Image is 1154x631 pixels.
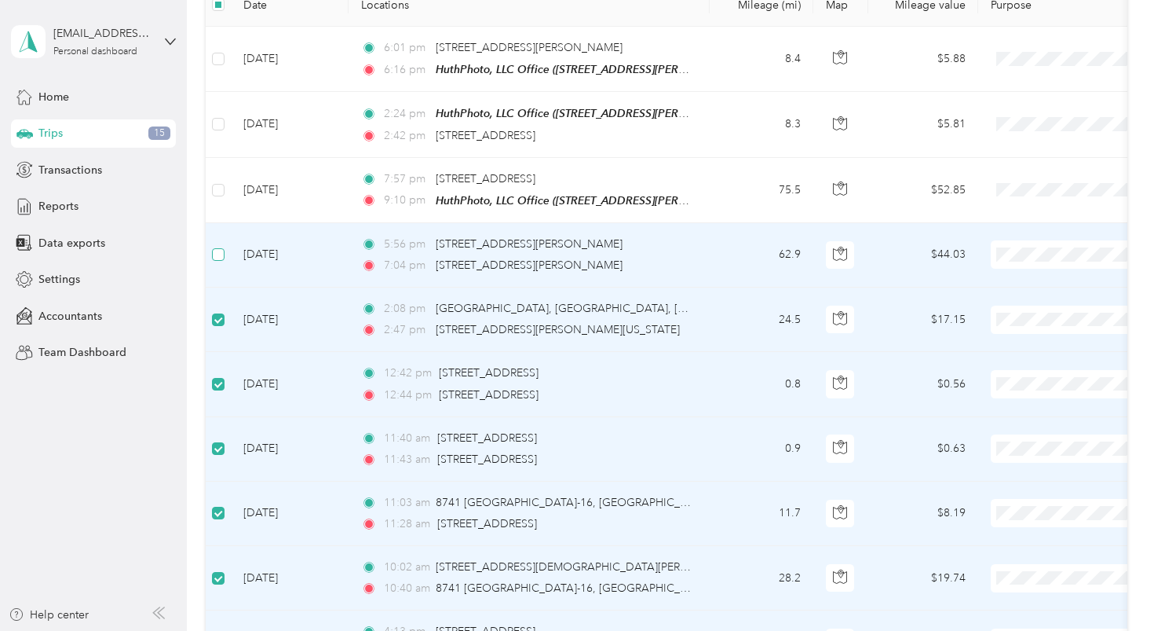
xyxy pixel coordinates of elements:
span: 10:40 am [384,580,429,597]
span: [STREET_ADDRESS] [439,366,539,380]
span: [STREET_ADDRESS] [437,431,537,445]
span: [GEOGRAPHIC_DATA], [GEOGRAPHIC_DATA], [GEOGRAPHIC_DATA], [US_STATE], 28697, [GEOGRAPHIC_DATA] [436,302,1008,315]
span: 15 [148,127,170,141]
span: 6:16 pm [384,61,429,79]
td: $44.03 [868,223,978,288]
span: 8741 [GEOGRAPHIC_DATA]-16, [GEOGRAPHIC_DATA], [GEOGRAPHIC_DATA] [436,496,831,509]
td: 75.5 [710,158,813,223]
span: Transactions [38,162,102,178]
td: [DATE] [231,352,349,416]
td: 0.8 [710,352,813,416]
td: $52.85 [868,158,978,223]
td: $8.19 [868,482,978,546]
span: HuthPhoto, LLC Office ([STREET_ADDRESS][PERSON_NAME]) [436,63,747,76]
td: $5.81 [868,92,978,157]
span: 7:57 pm [384,171,429,188]
span: [STREET_ADDRESS] [437,453,537,466]
span: 11:43 am [384,451,430,468]
td: 62.9 [710,223,813,288]
span: Settings [38,271,80,288]
span: 8741 [GEOGRAPHIC_DATA]-16, [GEOGRAPHIC_DATA], [GEOGRAPHIC_DATA] [436,581,831,595]
span: 2:24 pm [384,105,429,123]
span: 9:10 pm [384,192,429,209]
td: [DATE] [231,288,349,352]
span: 6:01 pm [384,39,429,57]
td: $19.74 [868,546,978,611]
span: [STREET_ADDRESS][PERSON_NAME] [436,41,623,54]
td: 0.9 [710,417,813,482]
span: Accountants [38,308,102,325]
div: [EMAIL_ADDRESS][DOMAIN_NAME] [53,25,152,42]
button: Help center [9,607,89,623]
td: [DATE] [231,417,349,482]
td: $5.88 [868,27,978,92]
span: Data exports [38,235,105,251]
span: [STREET_ADDRESS] [436,129,535,142]
span: Team Dashboard [38,344,126,361]
span: 2:47 pm [384,321,429,339]
td: [DATE] [231,27,349,92]
span: 7:04 pm [384,257,429,274]
td: $0.56 [868,352,978,416]
span: Reports [38,198,79,215]
span: 12:44 pm [384,387,432,404]
span: 12:42 pm [384,365,432,382]
td: $17.15 [868,288,978,352]
span: Home [38,89,69,105]
td: 11.7 [710,482,813,546]
span: 10:02 am [384,559,429,576]
span: 11:40 am [384,430,430,447]
span: [STREET_ADDRESS][DEMOGRAPHIC_DATA][PERSON_NAME] [436,560,745,574]
span: [STREET_ADDRESS] [436,172,535,185]
span: 11:28 am [384,515,430,533]
span: 2:08 pm [384,300,429,317]
span: HuthPhoto, LLC Office ([STREET_ADDRESS][PERSON_NAME]) [436,107,747,120]
span: [STREET_ADDRESS] [439,388,539,402]
td: 28.2 [710,546,813,611]
span: 5:56 pm [384,236,429,253]
span: 2:42 pm [384,127,429,145]
iframe: Everlance-gr Chat Button Frame [1066,543,1154,631]
td: [DATE] [231,158,349,223]
td: 24.5 [710,288,813,352]
td: $0.63 [868,417,978,482]
td: [DATE] [231,546,349,611]
td: 8.3 [710,92,813,157]
td: [DATE] [231,482,349,546]
span: [STREET_ADDRESS][PERSON_NAME] [436,259,623,272]
span: Trips [38,125,63,141]
span: [STREET_ADDRESS][PERSON_NAME] [436,237,623,251]
span: [STREET_ADDRESS] [437,517,537,530]
div: Personal dashboard [53,47,137,57]
span: HuthPhoto, LLC Office ([STREET_ADDRESS][PERSON_NAME]) [436,194,747,207]
td: [DATE] [231,92,349,157]
span: 11:03 am [384,494,429,512]
td: 8.4 [710,27,813,92]
td: [DATE] [231,223,349,288]
span: [STREET_ADDRESS][PERSON_NAME][US_STATE] [436,323,680,336]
